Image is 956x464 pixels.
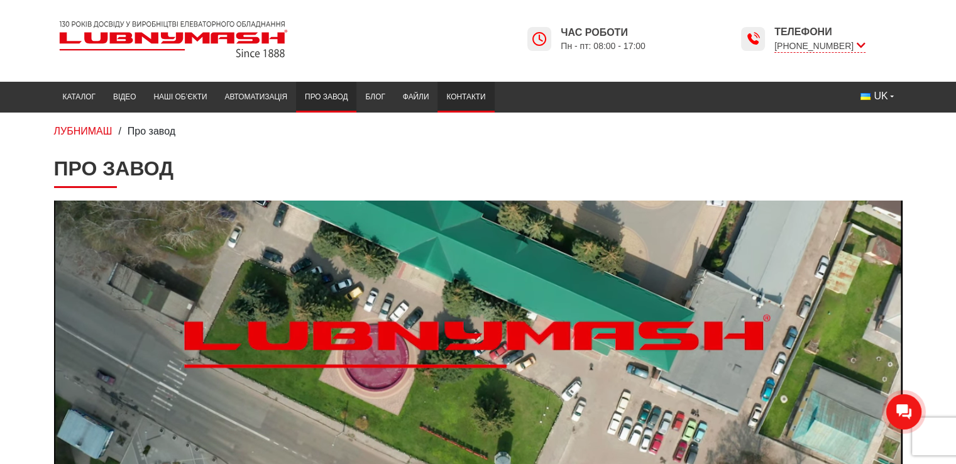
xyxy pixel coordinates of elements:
[54,126,113,136] a: ЛУБНИМАШ
[774,40,865,53] span: [PHONE_NUMBER]
[54,16,293,63] img: Lubnymash
[532,31,547,47] img: Lubnymash time icon
[118,126,121,136] span: /
[874,89,887,103] span: UK
[745,31,761,47] img: Lubnymash time icon
[104,85,145,109] a: Відео
[54,85,104,109] a: Каталог
[216,85,296,109] a: Автоматизація
[774,25,865,39] span: Телефони
[356,85,393,109] a: Блог
[145,85,216,109] a: Наші об’єкти
[860,93,871,100] img: Українська
[394,85,438,109] a: Файли
[128,126,175,136] span: Про завод
[54,157,903,188] h1: Про завод
[437,85,494,109] a: Контакти
[561,40,646,52] span: Пн - пт: 08:00 - 17:00
[296,85,356,109] a: Про завод
[561,26,646,40] span: Час роботи
[852,85,902,108] button: UK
